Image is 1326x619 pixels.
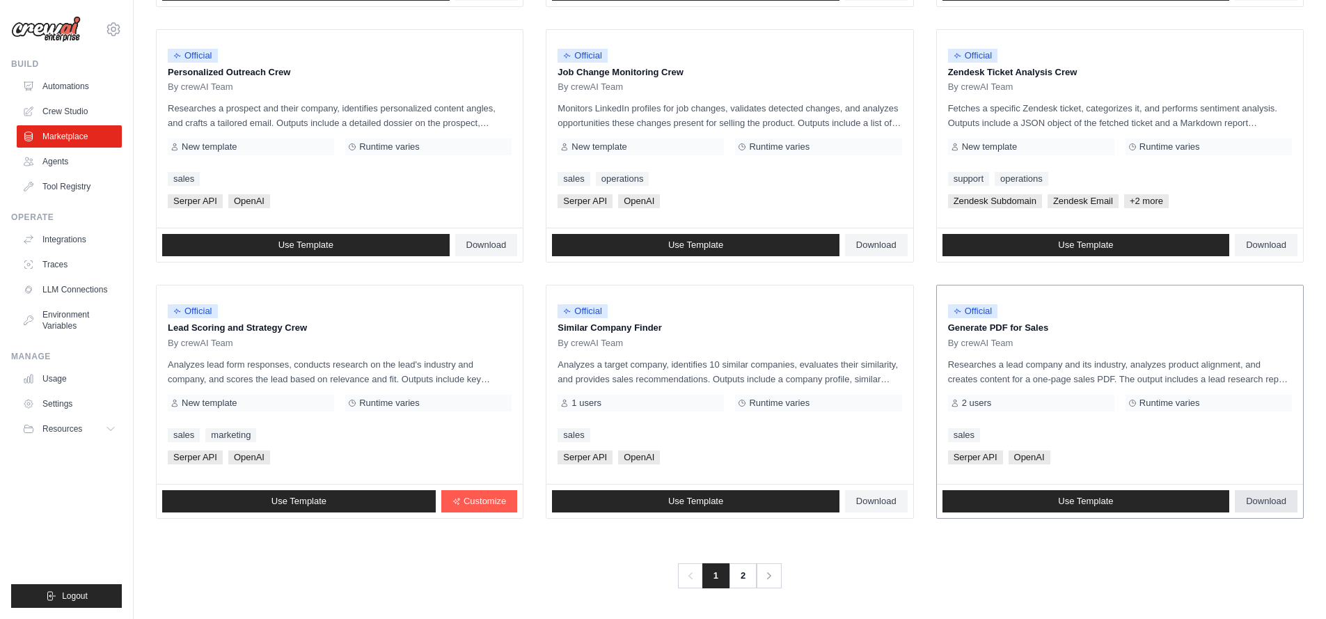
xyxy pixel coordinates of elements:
span: OpenAI [618,450,660,464]
a: support [948,172,989,186]
span: Official [168,304,218,318]
span: New template [182,141,237,152]
button: Logout [11,584,122,608]
a: LLM Connections [17,279,122,301]
span: By crewAI Team [558,338,623,349]
p: Monitors LinkedIn profiles for job changes, validates detected changes, and analyzes opportunitie... [558,101,901,130]
a: operations [995,172,1048,186]
span: Download [1246,496,1286,507]
span: Official [558,304,608,318]
span: 2 users [962,398,992,409]
a: Agents [17,150,122,173]
span: Runtime varies [749,141,810,152]
span: Download [856,496,897,507]
a: sales [168,172,200,186]
span: Download [1246,240,1286,251]
span: Download [856,240,897,251]
span: Use Template [278,240,333,251]
a: Automations [17,75,122,97]
span: Logout [62,590,88,602]
button: Resources [17,418,122,440]
p: Zendesk Ticket Analysis Crew [948,65,1292,79]
span: Zendesk Email [1048,194,1119,208]
p: Analyzes a target company, identifies 10 similar companies, evaluates their similarity, and provi... [558,357,901,386]
span: 1 users [571,398,601,409]
span: By crewAI Team [558,81,623,93]
span: New template [182,398,237,409]
span: Use Template [668,240,723,251]
a: Customize [441,490,517,512]
span: Runtime varies [359,141,420,152]
div: Manage [11,351,122,362]
a: sales [168,428,200,442]
p: Fetches a specific Zendesk ticket, categorizes it, and performs sentiment analysis. Outputs inclu... [948,101,1292,130]
span: Serper API [558,450,613,464]
span: Use Template [271,496,326,507]
p: Similar Company Finder [558,321,901,335]
span: Resources [42,423,82,434]
div: Build [11,58,122,70]
a: Download [845,234,908,256]
div: Operate [11,212,122,223]
a: Download [455,234,518,256]
a: Crew Studio [17,100,122,123]
a: Download [1235,234,1297,256]
span: Official [168,49,218,63]
span: Use Template [1058,240,1113,251]
nav: Pagination [678,563,782,588]
p: Generate PDF for Sales [948,321,1292,335]
p: Researches a prospect and their company, identifies personalized content angles, and crafts a tai... [168,101,512,130]
p: Job Change Monitoring Crew [558,65,901,79]
p: Analyzes lead form responses, conducts research on the lead's industry and company, and scores th... [168,357,512,386]
a: Traces [17,253,122,276]
span: Zendesk Subdomain [948,194,1042,208]
a: Use Template [552,490,839,512]
a: sales [558,172,590,186]
span: Runtime varies [1139,398,1200,409]
span: Serper API [168,194,223,208]
span: Runtime varies [1139,141,1200,152]
span: New template [962,141,1017,152]
p: Personalized Outreach Crew [168,65,512,79]
span: OpenAI [228,450,270,464]
span: Use Template [668,496,723,507]
span: OpenAI [228,194,270,208]
span: By crewAI Team [948,338,1013,349]
span: 1 [702,563,729,588]
a: 2 [729,563,757,588]
span: OpenAI [618,194,660,208]
a: marketing [205,428,256,442]
a: Use Template [162,490,436,512]
a: Use Template [942,234,1230,256]
span: Official [948,304,998,318]
p: Lead Scoring and Strategy Crew [168,321,512,335]
span: Customize [464,496,506,507]
span: Serper API [168,450,223,464]
a: sales [558,428,590,442]
span: New template [571,141,626,152]
span: Runtime varies [359,398,420,409]
img: Logo [11,16,81,42]
a: Use Template [942,490,1230,512]
span: Runtime varies [749,398,810,409]
a: Marketplace [17,125,122,148]
span: Official [558,49,608,63]
a: Settings [17,393,122,415]
a: sales [948,428,980,442]
span: OpenAI [1009,450,1050,464]
span: By crewAI Team [168,338,233,349]
a: operations [596,172,649,186]
a: Download [845,490,908,512]
a: Use Template [552,234,839,256]
span: Download [466,240,507,251]
p: Researches a lead company and its industry, analyzes product alignment, and creates content for a... [948,357,1292,386]
span: Use Template [1058,496,1113,507]
span: Serper API [948,450,1003,464]
a: Usage [17,368,122,390]
a: Integrations [17,228,122,251]
a: Tool Registry [17,175,122,198]
span: +2 more [1124,194,1169,208]
a: Download [1235,490,1297,512]
span: By crewAI Team [948,81,1013,93]
span: By crewAI Team [168,81,233,93]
